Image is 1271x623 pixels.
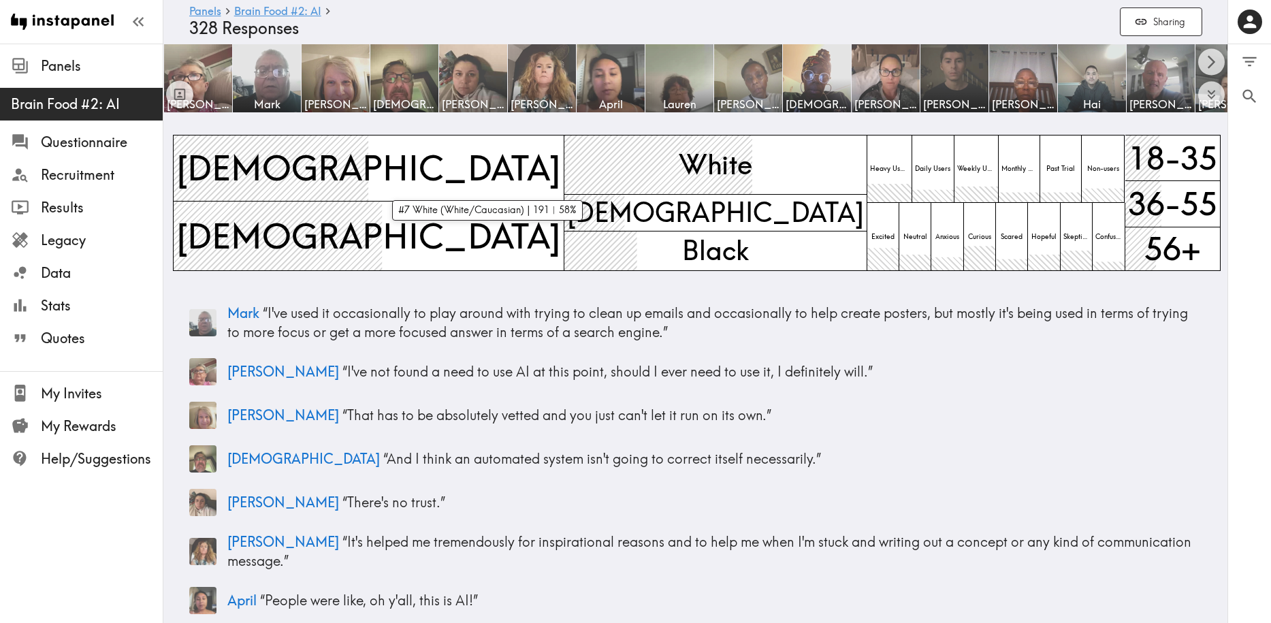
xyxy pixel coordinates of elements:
span: Quotes [41,329,163,348]
a: [PERSON_NAME] [920,44,989,113]
span: Mark [227,304,259,321]
a: [PERSON_NAME] [1195,44,1264,113]
span: My Invites [41,384,163,403]
span: [DEMOGRAPHIC_DATA] [373,97,436,112]
img: Panelist thumbnail [189,445,216,473]
span: [PERSON_NAME] [1129,97,1192,112]
span: 328 Responses [189,18,299,38]
span: Skeptical [1061,229,1092,244]
a: Panelist thumbnail[DEMOGRAPHIC_DATA] “And I think an automated system isn't going to correct itse... [189,440,1202,478]
p: “ There's no trust. ” [227,493,1202,512]
a: Mark [233,44,302,113]
span: Search [1240,87,1259,106]
span: Past Trial [1044,161,1078,176]
span: 18-35 [1125,133,1220,183]
span: [PERSON_NAME] [511,97,573,112]
p: “ People were like, oh y'all, this is AI! ” [227,591,1202,610]
span: [PERSON_NAME] [717,97,779,112]
p: “ That has to be absolutely vetted and you just can't let it run on its own. ” [227,406,1202,425]
span: [PERSON_NAME] [227,533,339,550]
span: [PERSON_NAME] [1198,97,1261,112]
span: Monthly Users [999,161,1040,176]
span: [PERSON_NAME] [854,97,917,112]
span: Brain Food #2: AI [11,95,163,114]
a: [PERSON_NAME] [714,44,783,113]
button: Expand to show all items [1198,82,1225,108]
span: Weekly Users [954,161,997,176]
span: [PERSON_NAME] [442,97,504,112]
span: [PERSON_NAME] [304,97,367,112]
p: “ And I think an automated system isn't going to correct itself necessarily. ” [227,449,1202,468]
span: Neutral [901,229,930,244]
span: Confused [1093,229,1124,244]
a: [PERSON_NAME] [508,44,577,113]
span: Excited [869,229,897,244]
button: Toggle between responses and questions [166,80,193,108]
a: Panelist thumbnail[PERSON_NAME] “It's helped me tremendously for inspirational reasons and to hel... [189,527,1202,576]
a: Hai [1058,44,1127,113]
a: Panelist thumbnailApril “People were like, oh y'all, this is AI!” [189,581,1202,620]
span: Data [41,263,163,283]
button: Search [1228,79,1271,114]
span: Recruitment [41,165,163,185]
a: [PERSON_NAME] [989,44,1058,113]
span: [PERSON_NAME] [167,97,229,112]
a: Panels [189,5,221,18]
button: Sharing [1120,7,1202,37]
a: Brain Food #2: AI [234,5,321,18]
span: White [675,143,754,187]
a: [PERSON_NAME] [852,44,920,113]
button: Scroll right [1198,49,1225,76]
span: Legacy [41,231,163,250]
span: My Rewards [41,417,163,436]
span: [PERSON_NAME] [227,406,339,424]
span: Mark [236,97,298,112]
span: [PERSON_NAME] [227,494,339,511]
span: Non-users [1084,161,1122,176]
p: “ I've used it occasionally to play around with trying to clean up emails and occasionally to hel... [227,304,1202,342]
span: [DEMOGRAPHIC_DATA] [174,210,564,263]
span: Stats [41,296,163,315]
span: Black [679,230,752,272]
span: Heavy Users [867,161,912,176]
a: Lauren [645,44,714,113]
span: Questionnaire [41,133,163,152]
span: Panels [41,57,163,76]
span: 56+ [1142,224,1204,274]
a: [DEMOGRAPHIC_DATA] [783,44,852,113]
span: [DEMOGRAPHIC_DATA] [174,142,564,195]
span: Curious [965,229,994,244]
img: Panelist thumbnail [189,309,216,336]
span: Results [41,198,163,217]
button: Filter Responses [1228,44,1271,79]
span: April [579,97,642,112]
a: Panelist thumbnail[PERSON_NAME] “I've not found a need to use AI at this point, should I ever nee... [189,353,1202,391]
span: [DEMOGRAPHIC_DATA] [227,450,380,467]
img: Panelist thumbnail [189,489,216,516]
a: Panelist thumbnail[PERSON_NAME] “That has to be absolutely vetted and you just can't let it run o... [189,396,1202,434]
a: Panelist thumbnail[PERSON_NAME] “There's no trust.” [189,483,1202,522]
a: [DEMOGRAPHIC_DATA] [370,44,439,113]
span: Anxious [933,229,962,244]
span: [PERSON_NAME] [992,97,1055,112]
span: 36-55 [1125,179,1220,229]
span: [PERSON_NAME] [923,97,986,112]
p: “ I've not found a need to use AI at this point, should I ever need to use it, I definitely will. ” [227,362,1202,381]
span: Scared [998,229,1025,244]
span: [DEMOGRAPHIC_DATA] [564,192,867,234]
span: Daily Users [912,161,953,176]
img: Panelist thumbnail [189,538,216,565]
a: [PERSON_NAME] [163,44,233,113]
span: Filter Responses [1240,52,1259,71]
span: [DEMOGRAPHIC_DATA] [786,97,848,112]
span: April [227,592,257,609]
span: Hai [1061,97,1123,112]
a: [PERSON_NAME] [1127,44,1195,113]
img: Panelist thumbnail [189,358,216,385]
p: “ It's helped me tremendously for inspirational reasons and to help me when I'm stuck and writing... [227,532,1202,571]
span: Hopeful [1029,229,1059,244]
a: April [577,44,645,113]
img: Panelist thumbnail [189,402,216,429]
a: [PERSON_NAME] [439,44,508,113]
span: [PERSON_NAME] [227,363,339,380]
